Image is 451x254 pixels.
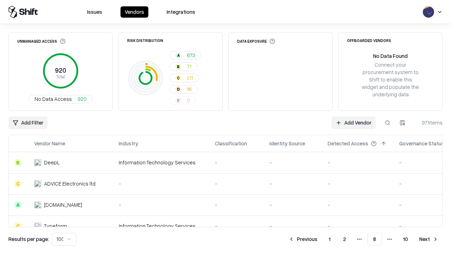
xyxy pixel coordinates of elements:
div: - [215,180,258,187]
div: C [14,180,21,187]
div: Identity Source [270,140,305,147]
div: Classification [215,140,247,147]
div: - [119,201,204,208]
tspan: Total [56,74,65,79]
button: Integrations [162,6,199,18]
p: Results per page: [8,235,49,243]
button: D16 [169,85,198,93]
div: [DOMAIN_NAME] [44,201,82,208]
button: B71 [169,62,197,71]
div: B [14,159,21,166]
img: Typeform [34,223,41,230]
img: cybersafe.co.il [34,201,41,208]
div: Information Technology Services [119,222,204,230]
div: Typeform [44,222,67,230]
button: 8 [367,233,382,246]
div: Vendor Name [34,140,65,147]
div: C [14,223,21,230]
button: C211 [169,74,199,82]
button: Issues [83,6,106,18]
div: Detected Access [328,140,368,147]
div: Offboarded Vendors [347,38,391,42]
span: 71 [187,63,191,70]
img: DeepL [34,159,41,166]
div: A [14,201,21,208]
button: No Data Access920 [29,95,93,103]
div: - [270,222,316,230]
img: ADVICE Electronics ltd [34,180,41,187]
div: - [119,180,204,187]
button: 1 [323,233,336,246]
button: A673 [169,51,201,60]
div: - [328,201,388,208]
div: Connect your procurement system to Shift to enable this widget and populate the underlying data [361,61,420,98]
span: 673 [187,52,195,59]
div: B [175,64,181,69]
div: No Data Found [373,52,408,60]
div: - [215,222,258,230]
div: Risk Distribution [127,38,163,42]
div: A [175,53,181,58]
span: No Data Access [35,95,72,103]
div: Governance Status [399,140,444,147]
span: 16 [187,85,192,93]
span: 211 [187,74,193,81]
button: 2 [338,233,352,246]
div: - [270,159,316,166]
button: Next [415,233,443,246]
div: - [328,180,388,187]
div: - [215,159,258,166]
button: Vendors [121,6,148,18]
div: Industry [119,140,138,147]
div: - [328,222,388,230]
div: C [175,75,181,81]
div: - [270,180,316,187]
button: 10 [397,233,414,246]
div: Information Technology Services [119,159,204,166]
div: Unmanaged Access [17,38,66,44]
div: - [270,201,316,208]
div: ADVICE Electronics ltd [44,180,95,187]
span: 920 [78,95,87,103]
div: - [215,201,258,208]
button: Previous [284,233,322,246]
div: Data Exposure [237,38,275,44]
div: DeepL [44,159,60,166]
nav: pagination [284,233,443,246]
div: 971 items [414,119,443,126]
tspan: 920 [55,66,66,74]
button: Add Filter [8,116,48,129]
div: - [328,159,388,166]
a: Add Vendor [332,116,376,129]
div: D [175,86,181,92]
